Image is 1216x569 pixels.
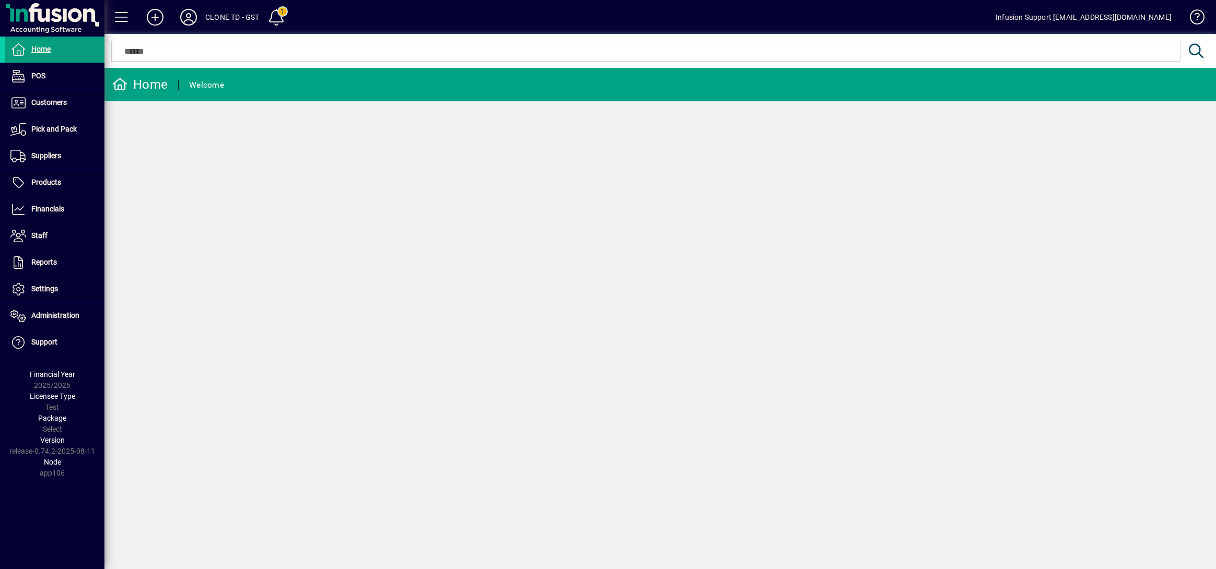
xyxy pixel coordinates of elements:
[31,284,58,293] span: Settings
[5,276,104,302] a: Settings
[31,178,61,186] span: Products
[189,77,224,93] div: Welcome
[44,458,61,466] span: Node
[5,63,104,89] a: POS
[30,392,75,400] span: Licensee Type
[5,196,104,222] a: Financials
[31,151,61,160] span: Suppliers
[31,125,77,133] span: Pick and Pack
[5,143,104,169] a: Suppliers
[5,90,104,116] a: Customers
[172,8,205,27] button: Profile
[5,223,104,249] a: Staff
[996,9,1172,26] div: Infusion Support [EMAIL_ADDRESS][DOMAIN_NAME]
[38,414,66,422] span: Package
[5,250,104,276] a: Reports
[1182,2,1203,36] a: Knowledge Base
[31,205,64,213] span: Financials
[31,45,51,53] span: Home
[5,329,104,355] a: Support
[5,170,104,196] a: Products
[5,303,104,329] a: Administration
[5,116,104,143] a: Pick and Pack
[31,258,57,266] span: Reports
[138,8,172,27] button: Add
[31,338,57,346] span: Support
[31,98,67,106] span: Customers
[31,72,45,80] span: POS
[31,311,79,319] span: Administration
[112,76,168,93] div: Home
[40,436,65,444] span: Version
[30,370,75,378] span: Financial Year
[205,9,259,26] div: CLONE TD - GST
[31,231,48,240] span: Staff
